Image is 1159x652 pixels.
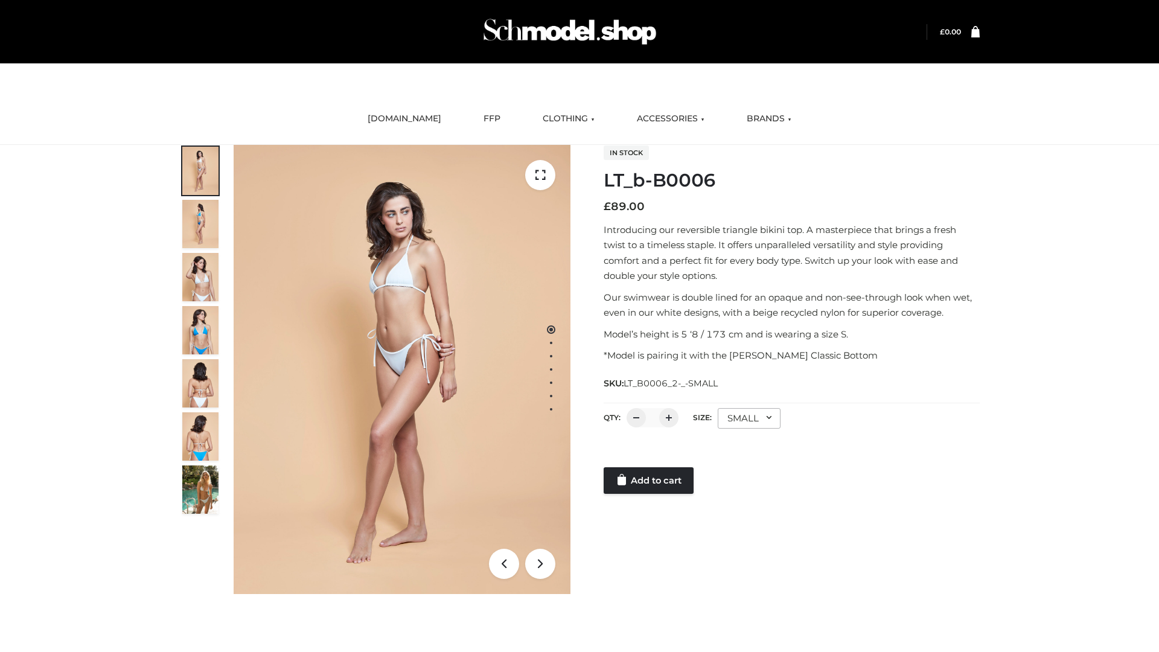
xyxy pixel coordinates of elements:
[182,359,219,407] img: ArielClassicBikiniTop_CloudNine_AzureSky_OW114ECO_7-scaled.jpg
[182,412,219,461] img: ArielClassicBikiniTop_CloudNine_AzureSky_OW114ECO_8-scaled.jpg
[604,290,980,321] p: Our swimwear is double lined for an opaque and non-see-through look when wet, even in our white d...
[479,8,660,56] img: Schmodel Admin 964
[182,147,219,195] img: ArielClassicBikiniTop_CloudNine_AzureSky_OW114ECO_1-scaled.jpg
[604,145,649,160] span: In stock
[182,253,219,301] img: ArielClassicBikiniTop_CloudNine_AzureSky_OW114ECO_3-scaled.jpg
[234,145,570,594] img: ArielClassicBikiniTop_CloudNine_AzureSky_OW114ECO_1
[940,27,945,36] span: £
[624,378,718,389] span: LT_B0006_2-_-SMALL
[604,200,645,213] bdi: 89.00
[718,408,781,429] div: SMALL
[604,376,719,391] span: SKU:
[534,106,604,132] a: CLOTHING
[182,200,219,248] img: ArielClassicBikiniTop_CloudNine_AzureSky_OW114ECO_2-scaled.jpg
[940,27,961,36] bdi: 0.00
[604,170,980,191] h1: LT_b-B0006
[604,348,980,363] p: *Model is pairing it with the [PERSON_NAME] Classic Bottom
[604,222,980,284] p: Introducing our reversible triangle bikini top. A masterpiece that brings a fresh twist to a time...
[940,27,961,36] a: £0.00
[628,106,714,132] a: ACCESSORIES
[182,465,219,514] img: Arieltop_CloudNine_AzureSky2.jpg
[693,413,712,422] label: Size:
[604,327,980,342] p: Model’s height is 5 ‘8 / 173 cm and is wearing a size S.
[474,106,509,132] a: FFP
[738,106,800,132] a: BRANDS
[359,106,450,132] a: [DOMAIN_NAME]
[604,413,621,422] label: QTY:
[604,467,694,494] a: Add to cart
[182,306,219,354] img: ArielClassicBikiniTop_CloudNine_AzureSky_OW114ECO_4-scaled.jpg
[604,200,611,213] span: £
